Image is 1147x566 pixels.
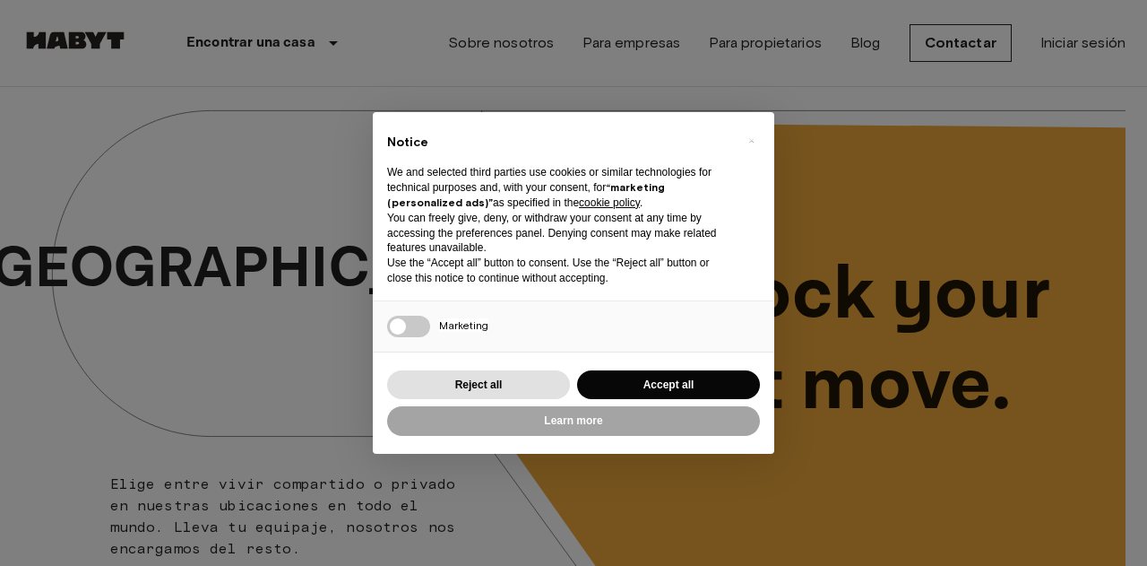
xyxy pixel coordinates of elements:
span: × [748,130,755,152]
button: Reject all [387,370,570,400]
button: Learn more [387,406,760,436]
h2: Notice [387,134,731,152]
p: Use the “Accept all” button to consent. Use the “Reject all” button or close this notice to conti... [387,256,731,286]
p: You can freely give, deny, or withdraw your consent at any time by accessing the preferences pane... [387,211,731,256]
a: cookie policy [579,196,640,209]
p: We and selected third parties use cookies or similar technologies for technical purposes and, wit... [387,165,731,210]
span: Marketing [439,318,488,332]
button: Accept all [577,370,760,400]
button: Close this notice [737,126,765,155]
strong: “marketing (personalized ads)” [387,180,665,209]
